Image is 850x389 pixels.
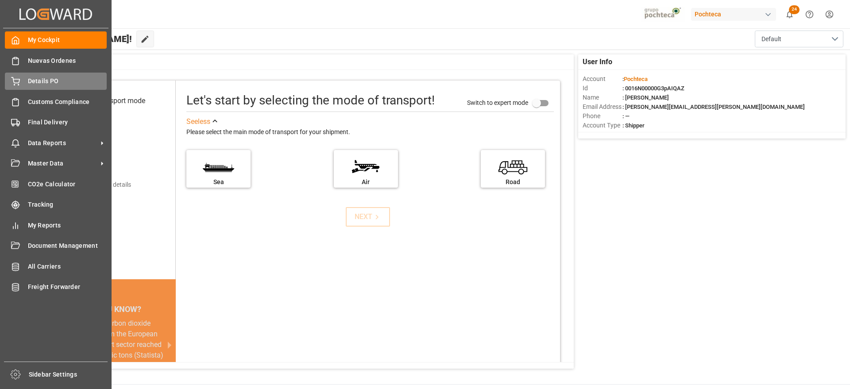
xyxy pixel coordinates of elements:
span: Name [583,93,622,102]
span: : [PERSON_NAME] [622,94,669,101]
span: Document Management [28,241,107,250]
a: My Reports [5,216,107,234]
div: Road [485,177,541,187]
span: Final Delivery [28,118,107,127]
span: All Carriers [28,262,107,271]
a: CO2e Calculator [5,175,107,193]
span: Freight Forwarder [28,282,107,292]
span: Details PO [28,77,107,86]
a: All Carriers [5,258,107,275]
button: Help Center [800,4,819,24]
a: My Cockpit [5,31,107,49]
div: In [DATE], carbon dioxide emissions from the European Union's transport sector reached 982 millio... [58,318,165,361]
span: CO2e Calculator [28,180,107,189]
span: Id [583,84,622,93]
div: Let's start by selecting the mode of transport! [186,91,435,110]
a: Freight Forwarder [5,278,107,296]
button: show 24 new notifications [780,4,800,24]
span: 24 [789,5,800,14]
a: Details PO [5,73,107,90]
span: Master Data [28,159,98,168]
span: : Shipper [622,122,645,129]
span: Customs Compliance [28,97,107,107]
span: Phone [583,112,622,121]
button: NEXT [346,207,390,227]
a: Nuevas Ordenes [5,52,107,69]
span: Default [761,35,781,44]
span: Tracking [28,200,107,209]
span: Nuevas Ordenes [28,56,107,65]
span: Account Type [583,121,622,130]
a: Tracking [5,196,107,213]
span: Sidebar Settings [29,370,108,379]
a: Document Management [5,237,107,254]
span: Data Reports [28,139,98,148]
span: : [622,76,648,82]
button: next slide / item [163,318,176,371]
span: My Cockpit [28,35,107,45]
span: : 0016N00000G3pAIQAZ [622,85,684,92]
span: : — [622,113,630,119]
div: Air [338,177,394,187]
span: Account [583,74,622,84]
span: Pochteca [624,76,648,82]
span: : [PERSON_NAME][EMAIL_ADDRESS][PERSON_NAME][DOMAIN_NAME] [622,104,805,110]
a: Final Delivery [5,114,107,131]
div: See less [186,116,210,127]
a: Customs Compliance [5,93,107,110]
div: DID YOU KNOW? [48,300,176,318]
button: open menu [755,31,843,47]
span: Hello [PERSON_NAME]! [37,31,132,47]
button: Pochteca [691,6,780,23]
div: Pochteca [691,8,776,21]
div: Please select the main mode of transport for your shipment. [186,127,554,138]
span: Switch to expert mode [467,99,528,106]
img: pochtecaImg.jpg_1689854062.jpg [641,7,685,22]
span: User Info [583,57,612,67]
div: Sea [191,177,246,187]
div: NEXT [355,212,382,222]
span: Email Address [583,102,622,112]
span: My Reports [28,221,107,230]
